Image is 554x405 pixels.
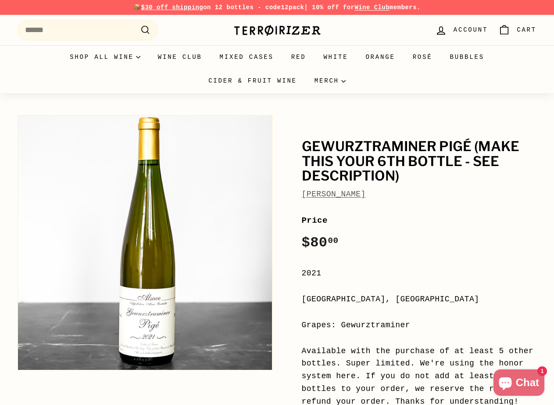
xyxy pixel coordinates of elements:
[454,25,488,35] span: Account
[200,69,306,93] a: Cider & Fruit Wine
[141,4,204,11] span: $30 off shipping
[306,69,354,93] summary: Merch
[302,235,339,251] span: $80
[281,4,304,11] strong: 12pack
[302,214,537,227] label: Price
[328,236,338,246] sup: 00
[18,3,536,12] p: 📦 on 12 bottles - code | 10% off for members.
[149,45,211,69] a: Wine Club
[491,369,547,398] inbox-online-store-chat: Shopify online store chat
[61,45,149,69] summary: Shop all wine
[315,45,357,69] a: White
[430,17,493,43] a: Account
[302,267,537,280] div: 2021
[302,190,366,199] a: [PERSON_NAME]
[404,45,441,69] a: Rosé
[517,25,536,35] span: Cart
[493,17,542,43] a: Cart
[302,293,537,306] div: [GEOGRAPHIC_DATA], [GEOGRAPHIC_DATA]
[357,45,404,69] a: Orange
[302,139,537,184] h1: Gewurztraminer Pigé (make this your 6th bottle - SEE DESCRIPTION)
[282,45,315,69] a: Red
[302,319,537,332] div: Grapes: Gewurztraminer
[441,45,493,69] a: Bubbles
[354,4,390,11] a: Wine Club
[211,45,282,69] a: Mixed Cases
